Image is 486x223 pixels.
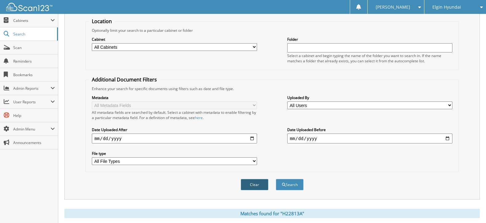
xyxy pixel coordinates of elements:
[13,72,55,77] span: Bookmarks
[92,127,257,132] label: Date Uploaded After
[6,3,52,11] img: scan123-logo-white.svg
[13,140,55,145] span: Announcements
[13,59,55,64] span: Reminders
[92,110,257,120] div: All metadata fields are searched by default. Select a cabinet with metadata to enable filtering b...
[92,37,257,42] label: Cabinet
[287,37,452,42] label: Folder
[13,18,51,23] span: Cabinets
[432,5,461,9] span: Elgin Hyundai
[241,179,268,190] button: Clear
[89,86,455,91] div: Enhance your search for specific documents using filters such as date and file type.
[13,31,54,37] span: Search
[89,18,115,25] legend: Location
[89,76,160,83] legend: Additional Document Filters
[276,179,304,190] button: Search
[64,209,480,218] div: Matches found for "H22813A"
[195,115,203,120] a: here
[287,95,452,100] label: Uploaded By
[287,53,452,64] div: Select a cabinet and begin typing the name of the folder you want to search in. If the name match...
[13,99,51,105] span: User Reports
[376,5,410,9] span: [PERSON_NAME]
[13,113,55,118] span: Help
[13,126,51,132] span: Admin Menu
[13,45,55,50] span: Scan
[92,134,257,143] input: start
[455,193,486,223] iframe: Chat Widget
[92,95,257,100] label: Metadata
[287,127,452,132] label: Date Uploaded Before
[92,151,257,156] label: File type
[89,28,455,33] div: Optionally limit your search to a particular cabinet or folder
[13,86,51,91] span: Admin Reports
[287,134,452,143] input: end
